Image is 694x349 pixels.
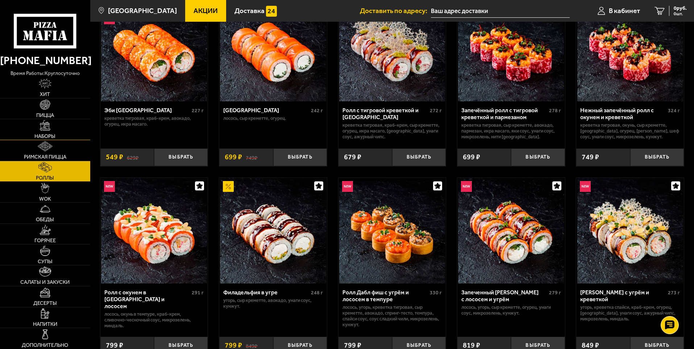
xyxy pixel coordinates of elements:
[101,178,207,283] img: Ролл с окунем в темпуре и лососем
[342,304,442,328] p: лосось, угорь, креветка тигровая, Сыр креметте, авокадо, спринг-тесто, темпура, спайси соус, соус...
[461,122,561,140] p: креветка тигровая, Сыр креметте, авокадо, пармезан, икра масаго, яки соус, унаги соус, микрозелен...
[104,181,115,192] img: Новинка
[582,154,599,161] span: 749 ₽
[549,290,561,296] span: 279 г
[344,154,361,161] span: 679 ₽
[431,4,570,18] input: Ваш адрес доставки
[38,259,53,264] span: Супы
[580,304,680,322] p: угорь, креветка спайси, краб-крем, огурец, [GEOGRAPHIC_DATA], унаги соус, ажурный чипс, микрозеле...
[360,7,431,14] span: Доставить по адресу:
[630,148,684,166] button: Выбрать
[33,321,57,327] span: Напитки
[192,290,204,296] span: 291 г
[577,178,683,283] img: Ролл Калипсо с угрём и креветкой
[457,178,565,283] a: НовинкаЗапеченный ролл Гурмэ с лососем и угрём
[34,134,55,139] span: Наборы
[108,7,177,14] span: [GEOGRAPHIC_DATA]
[194,7,218,14] span: Акции
[36,113,54,118] span: Пицца
[246,154,257,161] s: 749 ₽
[24,154,66,159] span: Римская пицца
[223,107,309,114] div: [GEOGRAPHIC_DATA]
[461,181,472,192] img: Новинка
[342,181,353,192] img: Новинка
[106,342,123,349] span: 799 ₽
[34,238,56,243] span: Горячее
[36,217,54,222] span: Обеды
[311,290,323,296] span: 248 г
[392,148,446,166] button: Выбрать
[674,6,687,11] span: 0 руб.
[549,108,561,114] span: 278 г
[273,148,327,166] button: Выбрать
[223,298,323,309] p: угорь, Сыр креметте, авокадо, унаги соус, кунжут.
[344,342,361,349] span: 799 ₽
[431,4,570,18] span: Санкт-Петербург Белградская улица 10
[430,290,442,296] span: 330 г
[223,289,309,296] div: Филадельфия в угре
[104,115,204,127] p: креветка тигровая, краб-крем, авокадо, огурец, икра масаго.
[106,154,123,161] span: 549 ₽
[220,178,326,283] img: Филадельфия в угре
[127,154,138,161] s: 629 ₽
[104,311,204,329] p: лосось, окунь в темпуре, краб-крем, сливочно-чесночный соус, микрозелень, миндаль.
[580,289,666,303] div: [PERSON_NAME] с угрём и креветкой
[609,7,640,14] span: В кабинет
[39,196,51,201] span: WOK
[223,115,323,121] p: лосось, Сыр креметте, огурец.
[225,342,242,349] span: 799 ₽
[668,108,680,114] span: 324 г
[580,107,666,121] div: Нежный запечённый ролл с окунем и креветкой
[430,108,442,114] span: 272 г
[311,108,323,114] span: 242 г
[668,290,680,296] span: 273 г
[463,342,480,349] span: 819 ₽
[33,300,57,306] span: Десерты
[580,122,680,140] p: креветка тигровая, окунь, Сыр креметте, [GEOGRAPHIC_DATA], огурец, [PERSON_NAME], шеф соус, унаги...
[461,289,547,303] div: Запеченный [PERSON_NAME] с лососем и угрём
[154,148,208,166] button: Выбрать
[36,175,54,180] span: Роллы
[20,279,70,285] span: Салаты и закуски
[580,181,591,192] img: Новинка
[674,12,687,16] span: 0 шт.
[458,178,564,283] img: Запеченный ролл Гурмэ с лососем и угрём
[246,342,257,349] s: 849 ₽
[266,6,277,17] img: 15daf4d41897b9f0e9f617042186c801.svg
[219,178,327,283] a: АкционныйФиладельфия в угре
[22,342,68,348] span: Дополнительно
[576,178,684,283] a: НовинкаРолл Калипсо с угрём и креветкой
[104,289,190,310] div: Ролл с окунем в [GEOGRAPHIC_DATA] и лососем
[100,178,208,283] a: НовинкаРолл с окунем в темпуре и лососем
[342,122,442,140] p: креветка тигровая, краб-крем, Сыр креметте, огурец, икра масаго, [GEOGRAPHIC_DATA], унаги соус, а...
[223,181,234,192] img: Акционный
[40,92,50,97] span: Хит
[104,107,190,114] div: Эби [GEOGRAPHIC_DATA]
[342,289,428,303] div: Ролл Дабл фиш с угрём и лососем в темпуре
[582,342,599,349] span: 849 ₽
[461,107,547,121] div: Запечённый ролл с тигровой креветкой и пармезаном
[511,148,565,166] button: Выбрать
[225,154,242,161] span: 699 ₽
[339,178,445,283] img: Ролл Дабл фиш с угрём и лососем в темпуре
[234,7,265,14] span: Доставка
[338,178,446,283] a: НовинкаРолл Дабл фиш с угрём и лососем в темпуре
[463,154,480,161] span: 699 ₽
[192,108,204,114] span: 227 г
[342,107,428,121] div: Ролл с тигровой креветкой и [GEOGRAPHIC_DATA]
[461,304,561,316] p: лосось, угорь, Сыр креметте, огурец, унаги соус, микрозелень, кунжут.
